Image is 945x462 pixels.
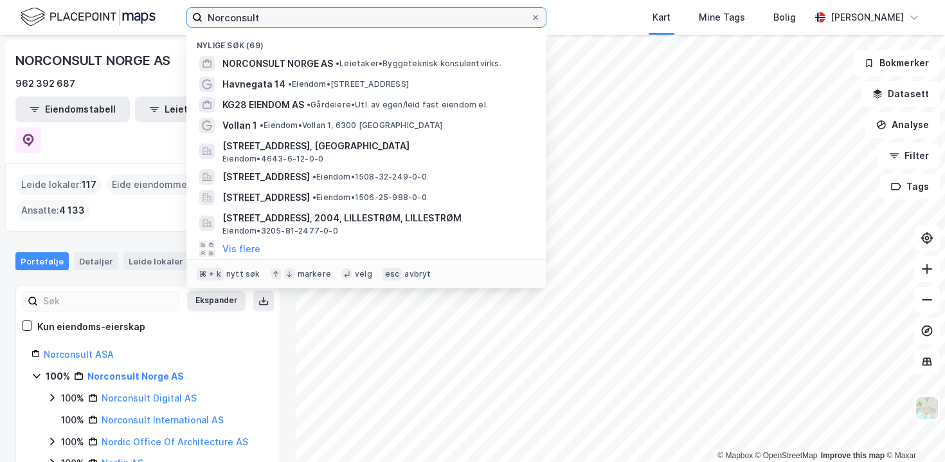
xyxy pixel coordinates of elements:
div: Kontrollprogram for chat [881,400,945,462]
span: Havnegata 14 [222,77,285,92]
span: • [260,120,264,130]
div: NORCONSULT NORGE AS [15,50,173,71]
span: KG28 EIENDOM AS [222,97,304,113]
span: [STREET_ADDRESS], [GEOGRAPHIC_DATA] [222,138,531,154]
div: 100% [61,434,84,450]
span: [STREET_ADDRESS] [222,169,310,185]
div: Kart [652,10,670,25]
a: Improve this map [821,451,885,460]
span: • [307,100,310,109]
div: Bolig [773,10,796,25]
span: Eiendom • Vollan 1, 6300 [GEOGRAPHIC_DATA] [260,120,442,131]
span: Leietaker • Byggeteknisk konsulentvirks. [336,59,501,69]
div: 100% [46,369,70,384]
div: Nylige søk (69) [186,30,546,53]
span: • [312,172,316,181]
span: [STREET_ADDRESS] [222,190,310,205]
a: Mapbox [717,451,753,460]
img: logo.f888ab2527a4732fd821a326f86c7f29.svg [21,6,156,28]
div: 117 [186,255,202,268]
button: Tags [880,174,940,199]
div: Mine Tags [699,10,745,25]
button: Vis flere [222,241,260,257]
input: Søk [38,291,179,311]
div: Eide eiendommer : [107,174,204,195]
div: Portefølje [15,252,69,270]
div: velg [355,269,372,279]
a: OpenStreetMap [755,451,818,460]
button: Datasett [861,81,940,107]
span: • [312,192,316,202]
div: markere [298,269,331,279]
span: 117 [82,177,96,192]
div: avbryt [404,269,431,279]
a: Norconsult International AS [102,414,224,425]
span: 4 133 [59,203,85,218]
a: Norconsult Digital AS [102,393,197,403]
span: Vollan 1 [222,118,257,133]
span: Eiendom • 4643-6-12-0-0 [222,154,323,164]
span: Eiendom • 1506-25-988-0-0 [312,192,427,203]
span: Eiendom • 1508-32-249-0-0 [312,172,427,182]
div: 100% [61,391,84,406]
button: Eiendomstabell [15,97,130,122]
button: Analyse [865,112,940,138]
div: ⌘ + k [197,268,224,281]
a: Norconsult ASA [44,349,114,360]
span: NORCONSULT NORGE AS [222,56,333,71]
iframe: Chat Widget [881,400,945,462]
span: Eiendom • 3205-81-2477-0-0 [222,226,338,236]
input: Søk på adresse, matrikkel, gårdeiere, leietakere eller personer [203,8,530,27]
button: Ekspander [187,291,246,311]
button: Bokmerker [853,50,940,76]
span: • [336,59,339,68]
div: Detaljer [74,252,118,270]
span: Eiendom • [STREET_ADDRESS] [288,79,409,89]
div: nytt søk [226,269,260,279]
span: Gårdeiere • Utl. av egen/leid fast eiendom el. [307,100,488,110]
div: Ansatte : [16,200,90,221]
div: 962 392 687 [15,76,75,91]
a: Norconsult Norge AS [87,371,184,382]
div: [PERSON_NAME] [831,10,904,25]
div: Kun eiendoms-eierskap [37,319,145,335]
img: Z [915,396,939,420]
div: esc [382,268,402,281]
button: Filter [878,143,940,169]
div: Leide lokaler : [16,174,102,195]
div: Leide lokaler [123,252,207,270]
a: Nordic Office Of Architecture AS [102,436,248,447]
button: Leietakertabell [135,97,249,122]
span: [STREET_ADDRESS], 2004, LILLESTRØM, LILLESTRØM [222,210,531,226]
span: • [288,79,292,89]
div: 100% [61,412,84,428]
